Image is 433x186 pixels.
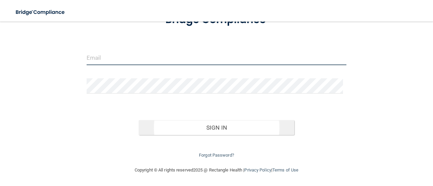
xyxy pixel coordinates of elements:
[10,5,71,19] img: bridge_compliance_login_screen.278c3ca4.svg
[139,120,295,135] button: Sign In
[87,50,346,65] input: Email
[244,167,271,172] a: Privacy Policy
[199,153,234,158] a: Forgot Password?
[272,167,298,172] a: Terms of Use
[93,159,340,181] div: Copyright © All rights reserved 2025 @ Rectangle Health | |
